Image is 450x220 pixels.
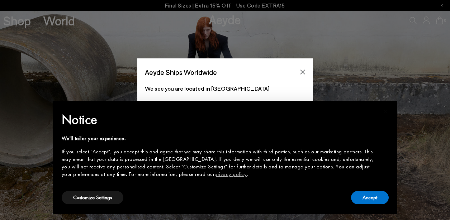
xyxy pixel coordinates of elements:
[62,148,377,178] div: If you select "Accept", you accept this and agree that we may share this information with third p...
[377,103,394,120] button: Close this notice
[62,110,377,129] h2: Notice
[214,171,247,178] a: privacy policy
[297,67,308,77] button: Close
[145,84,305,93] p: We see you are located in [GEOGRAPHIC_DATA]
[62,135,377,142] div: We'll tailor your experience.
[62,191,123,204] button: Customize Settings
[351,191,389,204] button: Accept
[145,66,217,78] span: Aeyde Ships Worldwide
[383,106,388,117] span: ×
